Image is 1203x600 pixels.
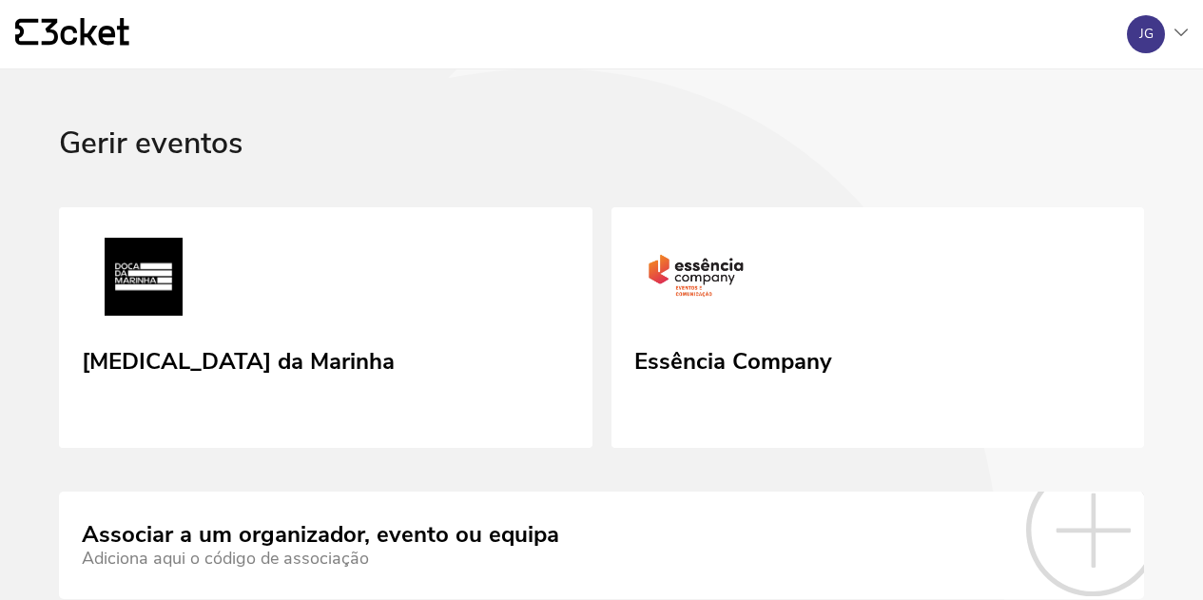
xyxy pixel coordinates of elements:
[15,19,38,46] g: {' '}
[59,126,1144,207] div: Gerir eventos
[82,341,395,376] div: [MEDICAL_DATA] da Marinha
[59,207,592,449] a: Doca da Marinha [MEDICAL_DATA] da Marinha
[15,18,129,50] a: {' '}
[82,549,559,569] div: Adiciona aqui o código de associação
[634,238,758,323] img: Essência Company
[59,492,1144,598] a: Associar a um organizador, evento ou equipa Adiciona aqui o código de associação
[1139,27,1154,42] div: JG
[82,238,205,323] img: Doca da Marinha
[611,207,1145,449] a: Essência Company Essência Company
[634,341,832,376] div: Essência Company
[82,522,559,549] div: Associar a um organizador, evento ou equipa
